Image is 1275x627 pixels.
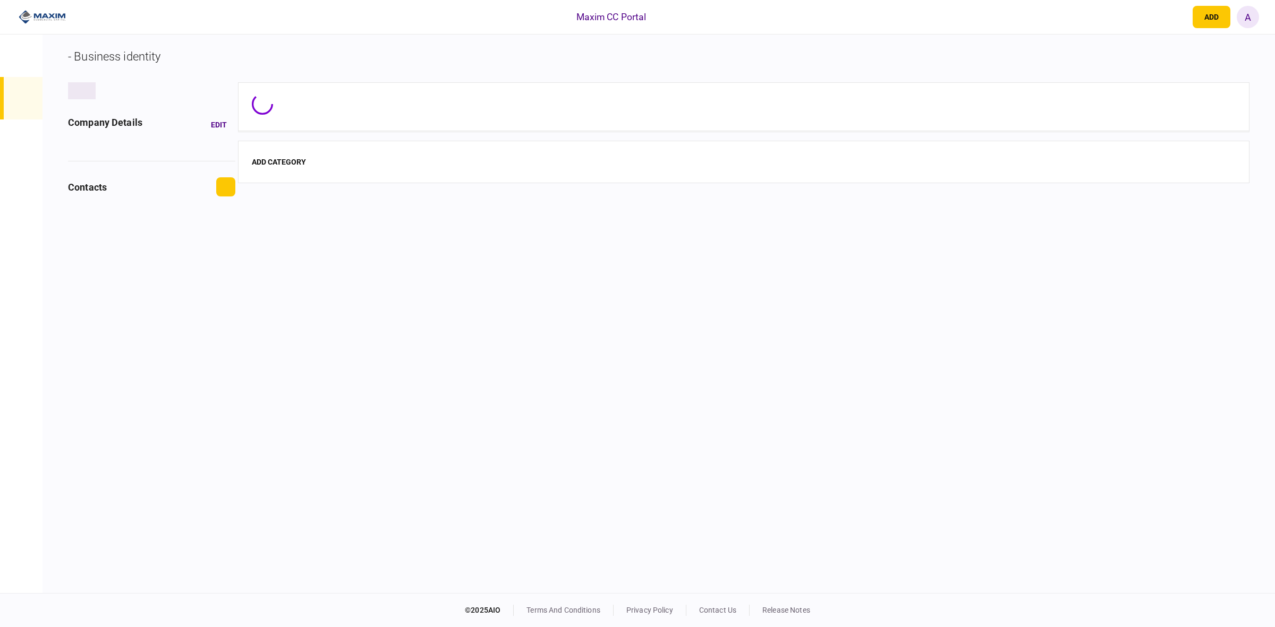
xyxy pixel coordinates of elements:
[252,158,306,166] button: add category
[465,605,514,616] div: © 2025 AIO
[699,606,736,614] a: contact us
[68,48,161,65] div: - Business identity
[68,180,107,194] div: contacts
[202,115,235,134] button: Edit
[576,10,647,24] div: Maxim CC Portal
[762,606,810,614] a: release notes
[19,9,66,25] img: client company logo
[1164,6,1186,28] button: open notifications list
[68,115,142,134] div: company details
[1193,6,1230,28] button: open adding identity options
[526,606,600,614] a: terms and conditions
[1237,6,1259,28] button: A
[626,606,673,614] a: privacy policy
